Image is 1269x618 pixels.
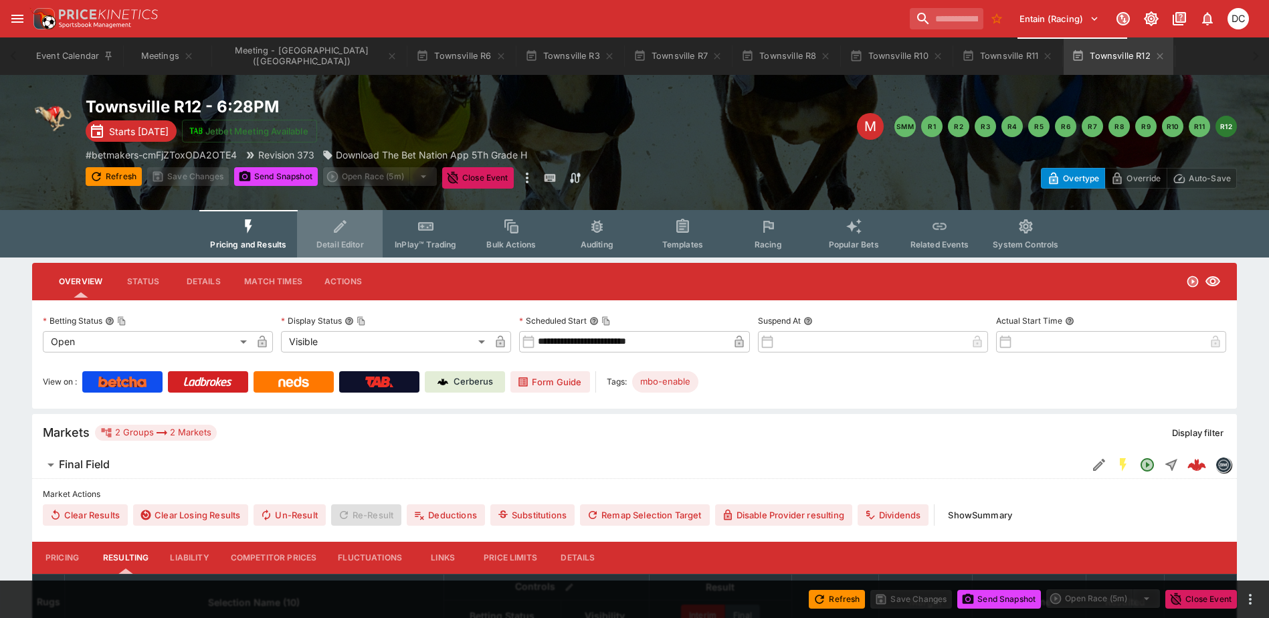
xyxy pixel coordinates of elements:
[601,316,611,326] button: Copy To Clipboard
[86,148,237,162] p: Copy To Clipboard
[182,120,317,142] button: Jetbet Meeting Available
[183,377,232,387] img: Ladbrokes
[486,239,536,249] span: Bulk Actions
[124,37,210,75] button: Meetings
[625,37,730,75] button: Townsville R7
[1139,457,1155,473] svg: Open
[803,316,813,326] button: Suspend At
[408,37,514,75] button: Townsville R6
[1063,171,1099,185] p: Overtype
[1165,590,1237,609] button: Close Event
[278,377,308,387] img: Neds
[857,113,884,140] div: Edit Meeting
[1216,457,1231,472] img: betmakers
[43,371,77,393] label: View on :
[43,484,1226,504] label: Market Actions
[59,22,131,28] img: Sportsbook Management
[473,542,548,574] button: Price Limits
[517,37,623,75] button: Townsville R3
[607,371,627,393] label: Tags:
[233,266,313,298] button: Match Times
[113,266,173,298] button: Status
[444,574,649,600] th: Controls
[1064,37,1173,75] button: Townsville R12
[1108,116,1130,137] button: R8
[395,239,456,249] span: InPlay™ Trading
[1001,116,1023,137] button: R4
[86,96,662,117] h2: Copy To Clipboard
[258,148,314,162] p: Revision 373
[109,124,169,138] p: Starts [DATE]
[425,371,505,393] a: Cerberus
[1139,7,1163,31] button: Toggle light/dark mode
[105,316,114,326] button: Betting StatusCopy To Clipboard
[1205,274,1221,290] svg: Visible
[1104,168,1167,189] button: Override
[589,316,599,326] button: Scheduled StartCopy To Clipboard
[755,239,782,249] span: Racing
[98,377,147,387] img: Betcha
[1164,422,1232,443] button: Display filter
[921,116,943,137] button: R1
[345,316,354,326] button: Display StatusCopy To Clipboard
[413,542,473,574] button: Links
[59,9,158,19] img: PriceKinetics
[1082,116,1103,137] button: R7
[1189,116,1210,137] button: R11
[910,239,969,249] span: Related Events
[159,542,219,574] button: Liability
[1041,168,1237,189] div: Start From
[662,239,703,249] span: Templates
[1215,457,1232,473] div: betmakers
[632,371,698,393] div: Betting Target: cerberus
[32,451,1087,478] button: Final Field
[43,315,102,326] p: Betting Status
[1224,4,1253,33] button: David Crockford
[1215,116,1237,137] button: R12
[48,266,113,298] button: Overview
[986,8,1007,29] button: No Bookmarks
[519,315,587,326] p: Scheduled Start
[1195,7,1219,31] button: Notifications
[1159,453,1183,477] button: Straight
[581,239,613,249] span: Auditing
[454,375,493,389] p: Cerberus
[86,167,142,186] button: Refresh
[519,167,535,189] button: more
[858,504,929,526] button: Dividends
[117,316,126,326] button: Copy To Clipboard
[437,377,448,387] img: Cerberus
[1167,7,1191,31] button: Documentation
[1162,116,1183,137] button: R10
[213,37,405,75] button: Meeting - Townsville (AUS)
[281,315,342,326] p: Display Status
[1189,171,1231,185] p: Auto-Save
[234,167,318,186] button: Send Snapshot
[1167,168,1237,189] button: Auto-Save
[28,37,122,75] button: Event Calendar
[548,542,608,574] button: Details
[733,37,839,75] button: Townsville R8
[490,504,575,526] button: Substitutions
[357,316,366,326] button: Copy To Clipboard
[313,266,373,298] button: Actions
[1111,7,1135,31] button: Connected to PK
[29,5,56,32] img: PriceKinetics Logo
[1055,116,1076,137] button: R6
[59,457,110,472] h6: Final Field
[365,377,393,387] img: TabNZ
[1111,453,1135,477] button: SGM Enabled
[336,148,527,162] p: Download The Bet Nation App 5Th Grade H
[43,504,128,526] button: Clear Results
[954,37,1061,75] button: Townsville R11
[649,574,791,600] th: Result
[1046,589,1160,608] div: split button
[1187,455,1206,474] img: logo-cerberus--red.svg
[715,504,852,526] button: Disable Provider resulting
[407,504,485,526] button: Deductions
[92,542,159,574] button: Resulting
[1127,171,1161,185] p: Override
[331,504,401,526] span: Re-Result
[758,315,801,326] p: Suspend At
[1187,455,1206,474] div: 75c9eb34-f037-4cc6-b46d-8c92a45af8ca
